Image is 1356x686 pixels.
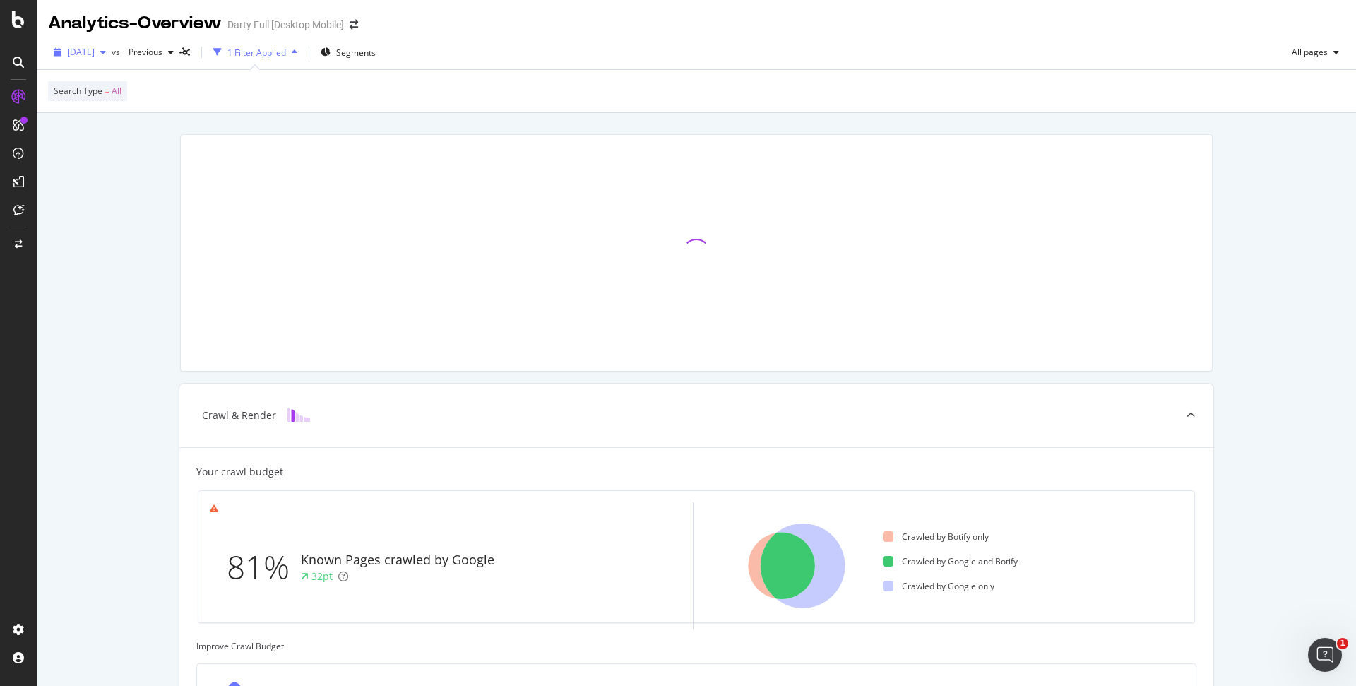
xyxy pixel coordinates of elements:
div: arrow-right-arrow-left [350,20,358,30]
div: Your crawl budget [196,465,283,479]
div: Crawled by Botify only [883,531,989,543]
div: Crawled by Google only [883,580,994,592]
div: 32pt [311,569,333,584]
div: Known Pages crawled by Google [301,551,494,569]
button: All pages [1286,41,1345,64]
span: Search Type [54,85,102,97]
div: Crawled by Google and Botify [883,555,1018,567]
div: Darty Full [Desktop Mobile] [227,18,344,32]
span: Previous [123,46,162,58]
button: Previous [123,41,179,64]
div: Analytics - Overview [48,11,222,35]
span: = [105,85,109,97]
img: block-icon [287,408,310,422]
span: All [112,81,121,101]
iframe: Intercom live chat [1308,638,1342,672]
span: 1 [1337,638,1348,649]
div: Improve Crawl Budget [196,640,1196,652]
span: 2025 Jul. 31st [67,46,95,58]
button: 1 Filter Applied [208,41,303,64]
span: All pages [1286,46,1328,58]
div: 81% [227,544,301,591]
button: [DATE] [48,41,112,64]
div: 1 Filter Applied [227,47,286,59]
span: vs [112,46,123,58]
span: Segments [336,47,376,59]
button: Segments [315,41,381,64]
div: Crawl & Render [202,408,276,422]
